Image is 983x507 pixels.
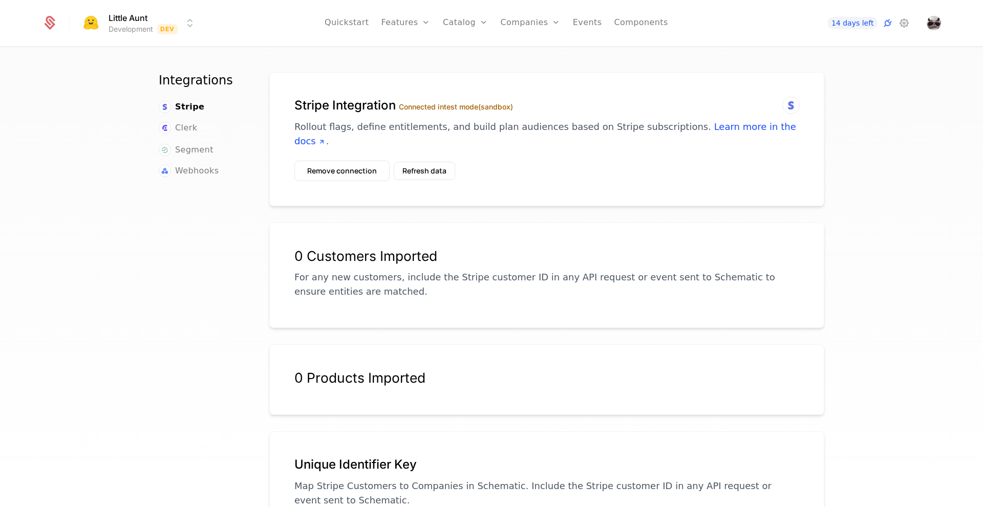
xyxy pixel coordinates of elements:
[159,122,197,134] a: Clerk
[294,369,799,386] div: 0 Products Imported
[294,270,799,299] p: For any new customers, include the Stripe customer ID in any API request or event sent to Schemat...
[109,12,147,24] span: Little Aunt
[159,101,204,113] a: Stripe
[159,165,219,177] a: Webhooks
[882,17,894,29] a: Integrations
[175,101,204,113] span: Stripe
[159,72,245,89] h1: Integrations
[294,120,799,148] p: Rollout flags, define entitlements, and build plan audiences based on Stripe subscriptions. .
[927,16,941,30] img: Beom Mee
[157,24,178,34] span: Dev
[175,122,197,134] span: Clerk
[294,161,390,181] button: Remove connection
[159,144,213,156] a: Segment
[109,24,153,34] div: Development
[394,162,455,180] button: Refresh data
[175,165,219,177] span: Webhooks
[898,17,910,29] a: Settings
[79,11,103,35] img: Little Aunt
[82,12,197,34] button: Select environment
[927,16,941,30] button: Open user button
[159,72,245,178] nav: Main
[294,248,799,264] div: 0 Customers Imported
[294,97,799,114] h1: Stripe Integration
[175,144,213,156] span: Segment
[294,456,799,473] h1: Unique Identifier Key
[399,102,513,111] label: Connected in test mode (sandbox)
[827,17,878,29] a: 14 days left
